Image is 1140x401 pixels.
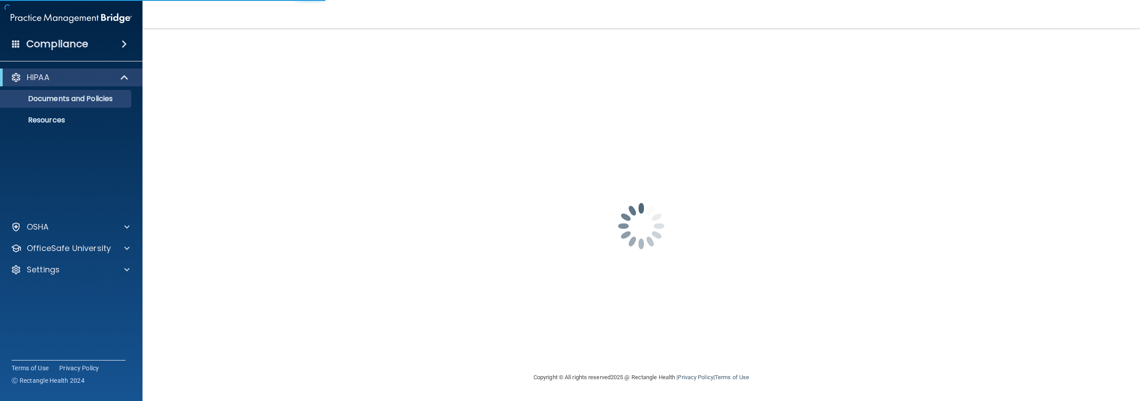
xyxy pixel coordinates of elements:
span: Ⓒ Rectangle Health 2024 [12,376,85,385]
div: Copyright © All rights reserved 2025 @ Rectangle Health | | [479,363,804,392]
a: Settings [11,264,130,275]
a: Privacy Policy [678,374,713,381]
img: PMB logo [11,9,132,27]
a: Privacy Policy [59,364,99,373]
p: Settings [27,264,60,275]
p: HIPAA [27,72,49,83]
a: Terms of Use [715,374,749,381]
a: HIPAA [11,72,129,83]
p: OSHA [27,222,49,232]
p: OfficeSafe University [27,243,111,254]
p: Documents and Policies [6,94,127,103]
a: OfficeSafe University [11,243,130,254]
a: Terms of Use [12,364,49,373]
img: spinner.e123f6fc.gif [597,182,686,271]
p: Resources [6,116,127,125]
a: OSHA [11,222,130,232]
h4: Compliance [26,38,88,50]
